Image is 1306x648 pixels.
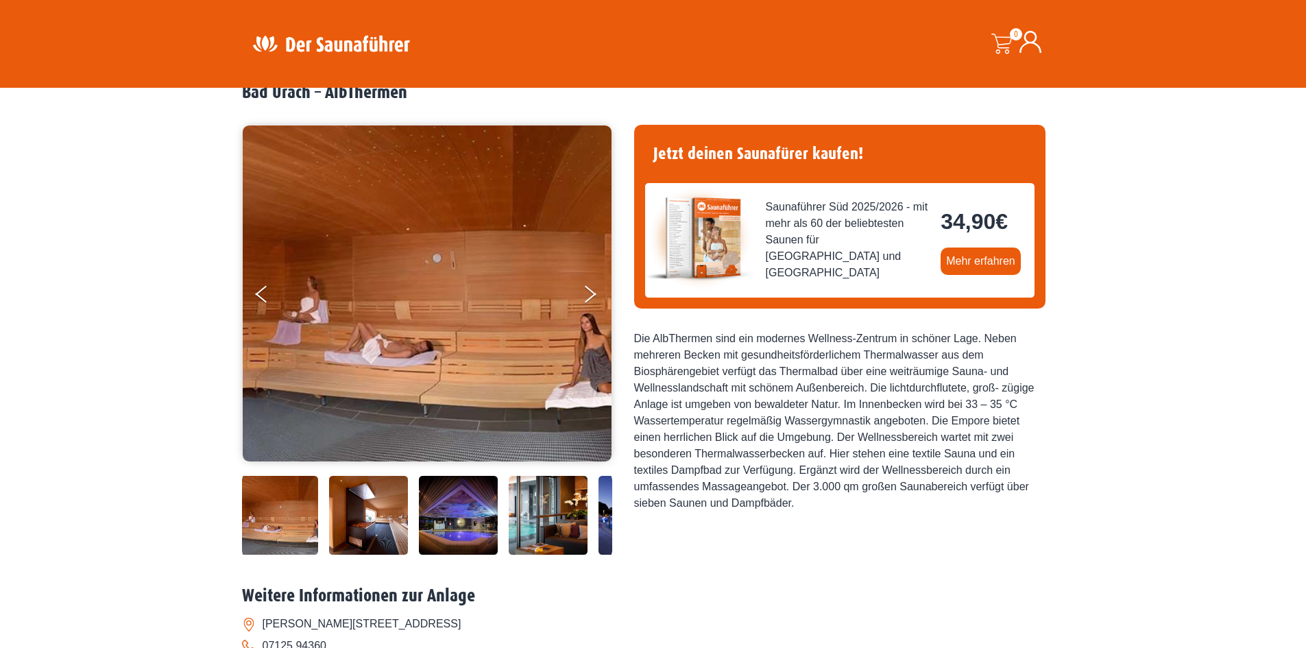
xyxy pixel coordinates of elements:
a: Mehr erfahren [941,248,1021,275]
div: Die AlbThermen sind ein modernes Wellness-Zentrum in schöner Lage. Neben mehreren Becken mit gesu... [634,331,1045,512]
h2: Weitere Informationen zur Anlage [242,586,1065,607]
h2: Bad Urach – AlbThermen [242,82,1065,104]
span: € [995,209,1008,234]
button: Previous [256,280,290,314]
li: [PERSON_NAME][STREET_ADDRESS] [242,613,1065,635]
button: Next [582,280,616,314]
h4: Jetzt deinen Saunafürer kaufen! [645,136,1035,172]
img: der-saunafuehrer-2025-sued.jpg [645,183,755,293]
span: Saunaführer Süd 2025/2026 - mit mehr als 60 der beliebtesten Saunen für [GEOGRAPHIC_DATA] und [GE... [766,199,930,281]
bdi: 34,90 [941,209,1008,234]
span: 0 [1010,28,1022,40]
